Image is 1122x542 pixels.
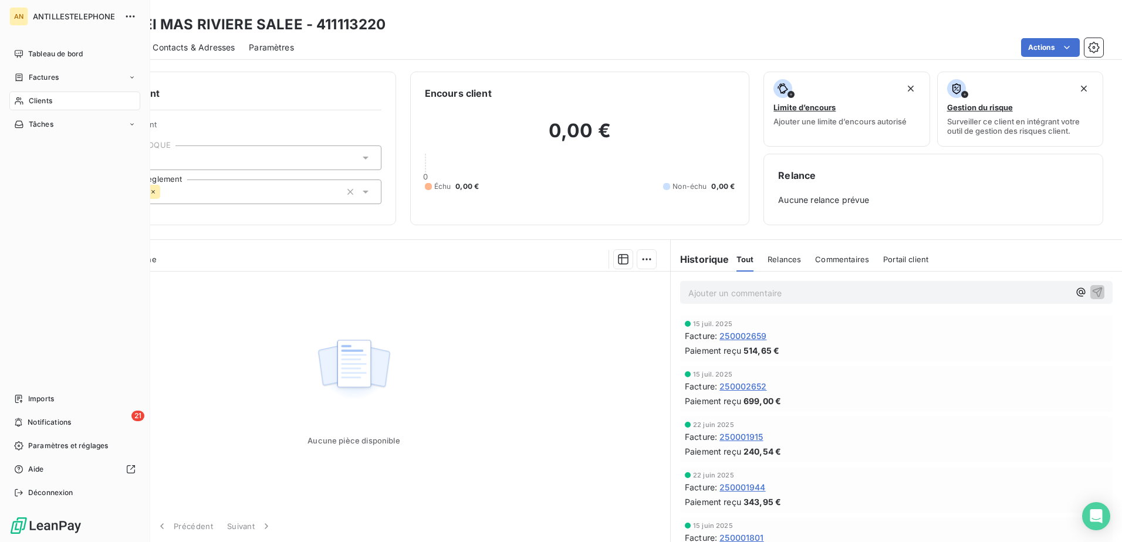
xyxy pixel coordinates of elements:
button: Actions [1021,38,1080,57]
span: 514,65 € [744,344,779,357]
span: 240,54 € [744,445,781,458]
span: Facture : [685,481,717,493]
span: Paramètres [249,42,294,53]
span: Facture : [685,431,717,443]
a: Tâches [9,115,140,134]
input: Ajouter une valeur [160,187,170,197]
span: 343,95 € [744,496,781,508]
span: Non-échu [672,181,707,192]
button: Limite d’encoursAjouter une limite d’encours autorisé [763,72,930,147]
h6: Historique [671,252,729,266]
h6: Relance [778,168,1089,182]
span: Limite d’encours [773,103,836,112]
button: Gestion du risqueSurveiller ce client en intégrant votre outil de gestion des risques client. [937,72,1103,147]
h2: 0,00 € [425,119,735,154]
a: Aide [9,460,140,479]
span: Aucune relance prévue [778,194,1089,206]
div: AN [9,7,28,26]
div: Open Intercom Messenger [1082,502,1110,530]
a: Paramètres et réglages [9,436,140,455]
span: Contacts & Adresses [153,42,235,53]
span: Imports [28,394,54,404]
span: 0 [423,172,428,181]
span: Aide [28,464,44,475]
span: 22 juin 2025 [693,472,734,479]
span: Ajouter une limite d’encours autorisé [773,117,907,126]
img: Empty state [316,333,391,406]
span: 21 [131,411,144,421]
span: 15 juil. 2025 [693,371,732,378]
span: Tâches [29,119,53,130]
span: Paiement reçu [685,344,741,357]
span: 699,00 € [744,395,781,407]
span: Relances [768,255,801,264]
span: Facture : [685,380,717,392]
span: Aucune pièce disponible [307,436,400,445]
span: Gestion du risque [947,103,1013,112]
span: Facture : [685,330,717,342]
span: Échu [434,181,451,192]
span: 0,00 € [711,181,735,192]
span: 250001915 [719,431,763,443]
span: 250001944 [719,481,765,493]
span: Clients [29,96,52,106]
span: 15 juil. 2025 [693,320,732,327]
span: 15 juin 2025 [693,522,733,529]
span: Notifications [28,417,71,428]
span: Propriétés Client [94,120,381,136]
a: Clients [9,92,140,110]
h6: Informations client [71,86,381,100]
a: Factures [9,68,140,87]
span: Paiement reçu [685,496,741,508]
span: Tout [736,255,754,264]
span: Surveiller ce client en intégrant votre outil de gestion des risques client. [947,117,1093,135]
span: 0,00 € [455,181,479,192]
span: 250002652 [719,380,766,392]
button: Précédent [149,514,220,538]
button: Suivant [220,514,279,538]
span: 250002659 [719,330,766,342]
a: Tableau de bord [9,45,140,63]
span: Commentaires [815,255,869,264]
a: Imports [9,389,140,408]
h3: ADAPEI MAS RIVIERE SALEE - 411113220 [103,14,386,35]
span: Déconnexion [28,487,73,498]
span: Paiement reçu [685,445,741,458]
span: Factures [29,72,59,83]
span: 22 juin 2025 [693,421,734,428]
span: Tableau de bord [28,49,83,59]
img: Logo LeanPay [9,516,82,535]
h6: Encours client [425,86,492,100]
span: Paiement reçu [685,395,741,407]
span: Portail client [883,255,928,264]
span: ANTILLESTELEPHONE [33,12,117,21]
span: Paramètres et réglages [28,441,108,451]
